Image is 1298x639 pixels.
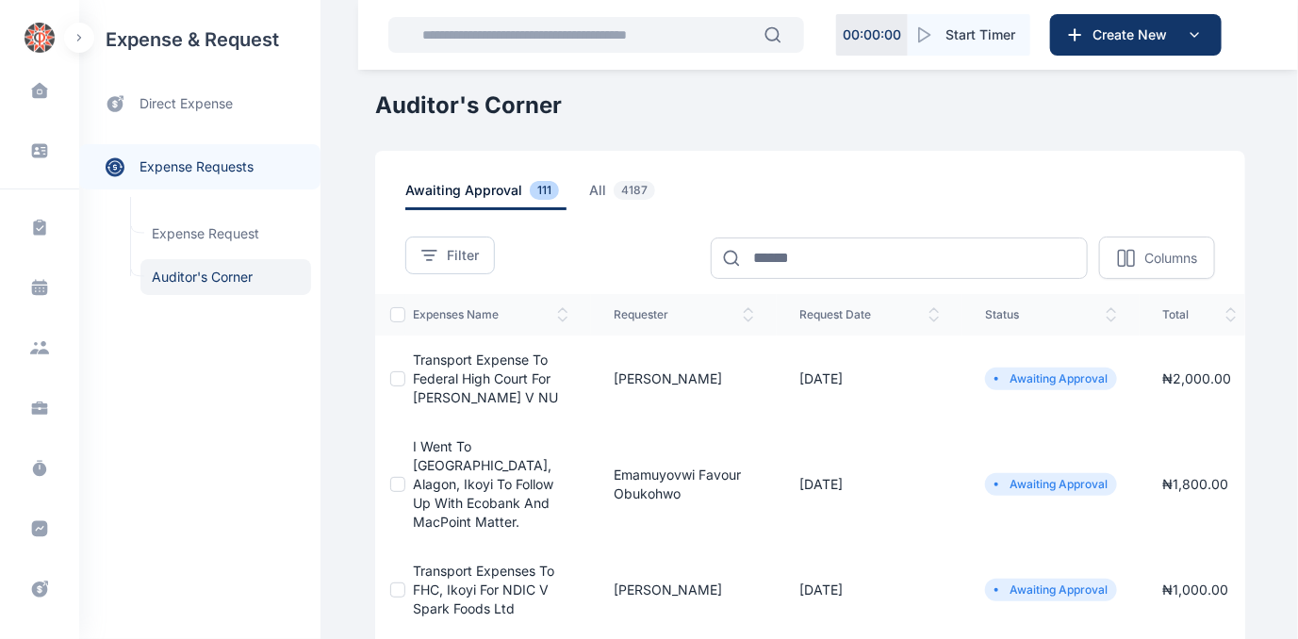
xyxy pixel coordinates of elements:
[777,422,962,547] td: [DATE]
[614,181,655,200] span: 4187
[413,352,558,405] a: Transport expense to Federal High Court for [PERSON_NAME] V NU
[413,563,554,616] a: Transport Expenses to FHC, Ikoyi for NDIC V Spark Foods Ltd
[1162,370,1231,386] span: ₦ 2,000.00
[447,246,479,265] span: Filter
[79,79,320,129] a: direct expense
[1085,25,1183,44] span: Create New
[375,90,1245,121] h1: Auditor's Corner
[1144,249,1197,268] p: Columns
[1162,476,1228,492] span: ₦ 1,800.00
[405,237,495,274] button: Filter
[777,547,962,633] td: [DATE]
[140,259,311,295] a: Auditor's Corner
[140,94,233,114] span: direct expense
[591,336,777,422] td: [PERSON_NAME]
[993,582,1109,598] li: Awaiting Approval
[589,181,663,210] span: all
[993,477,1109,492] li: Awaiting Approval
[985,307,1117,322] span: status
[79,129,320,189] div: expense requests
[591,547,777,633] td: [PERSON_NAME]
[1162,307,1237,322] span: total
[1162,582,1228,598] span: ₦ 1,000.00
[140,216,311,252] a: Expense Request
[908,14,1030,56] button: Start Timer
[993,371,1109,386] li: Awaiting Approval
[777,336,962,422] td: [DATE]
[1050,14,1222,56] button: Create New
[1099,237,1215,279] button: Columns
[79,144,320,189] a: expense requests
[589,181,685,210] a: all4187
[843,25,901,44] p: 00 : 00 : 00
[614,307,754,322] span: Requester
[405,181,567,210] span: awaiting approval
[530,181,559,200] span: 111
[799,307,940,322] span: request date
[591,422,777,547] td: Emamuyovwi Favour Obukohwo
[413,307,568,322] span: expenses Name
[945,25,1015,44] span: Start Timer
[413,438,553,530] a: I went to [GEOGRAPHIC_DATA], Alagon, Ikoyi to follow up with Ecobank and MacPoint Matter.
[405,181,589,210] a: awaiting approval111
